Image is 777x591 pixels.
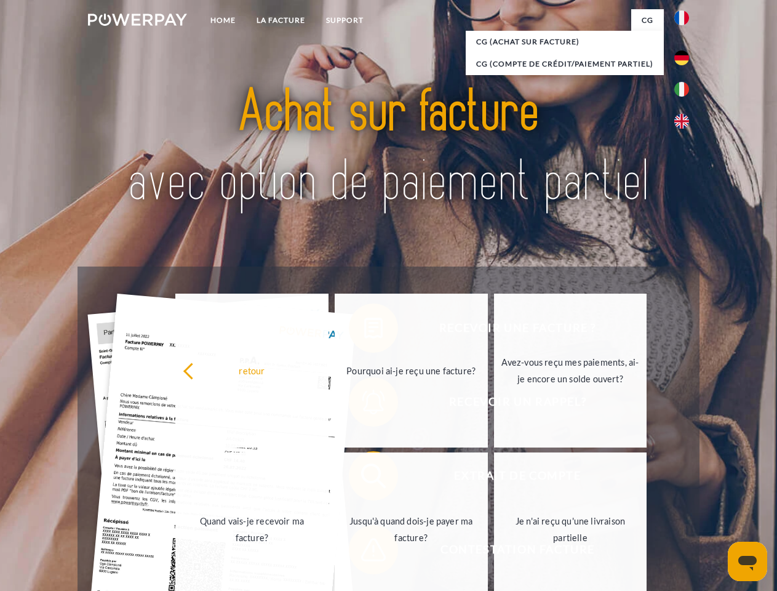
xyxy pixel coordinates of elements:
[674,114,689,129] img: en
[466,31,664,53] a: CG (achat sur facture)
[316,9,374,31] a: Support
[674,10,689,25] img: fr
[494,294,647,448] a: Avez-vous reçu mes paiements, ai-je encore un solde ouvert?
[674,50,689,65] img: de
[728,542,767,581] iframe: Bouton de lancement de la fenêtre de messagerie
[183,513,321,546] div: Quand vais-je recevoir ma facture?
[501,354,640,387] div: Avez-vous reçu mes paiements, ai-je encore un solde ouvert?
[342,362,480,379] div: Pourquoi ai-je reçu une facture?
[118,59,659,236] img: title-powerpay_fr.svg
[342,513,480,546] div: Jusqu'à quand dois-je payer ma facture?
[631,9,664,31] a: CG
[183,362,321,379] div: retour
[200,9,246,31] a: Home
[466,53,664,75] a: CG (Compte de crédit/paiement partiel)
[501,513,640,546] div: Je n'ai reçu qu'une livraison partielle
[88,14,187,26] img: logo-powerpay-white.svg
[246,9,316,31] a: LA FACTURE
[674,82,689,97] img: it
